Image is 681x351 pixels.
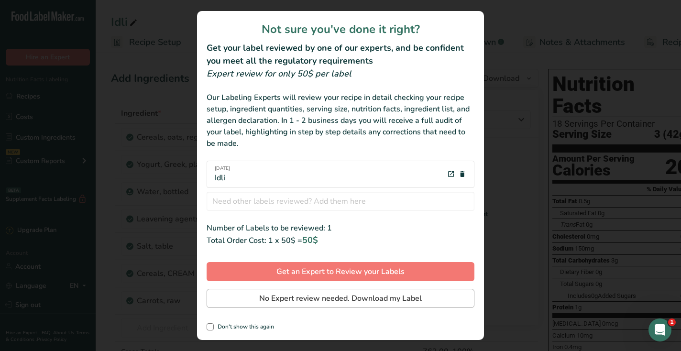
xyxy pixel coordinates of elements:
span: Don't show this again [214,323,274,330]
div: Total Order Cost: 1 x 50$ = [207,234,474,247]
div: Idli [215,165,230,184]
button: Get an Expert to Review your Labels [207,262,474,281]
span: 1 [668,318,676,326]
span: [DATE] [215,165,230,172]
button: No Expert review needed. Download my Label [207,289,474,308]
span: 50$ [302,234,318,246]
div: Our Labeling Experts will review your recipe in detail checking your recipe setup, ingredient qua... [207,92,474,149]
iframe: Intercom live chat [648,318,671,341]
input: Need other labels reviewed? Add them here [207,192,474,211]
span: No Expert review needed. Download my Label [259,293,422,304]
h2: Get your label reviewed by one of our experts, and be confident you meet all the regulatory requi... [207,42,474,67]
div: Number of Labels to be reviewed: 1 [207,222,474,234]
h1: Not sure you've done it right? [207,21,474,38]
span: Get an Expert to Review your Labels [276,266,405,277]
div: Expert review for only 50$ per label [207,67,474,80]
